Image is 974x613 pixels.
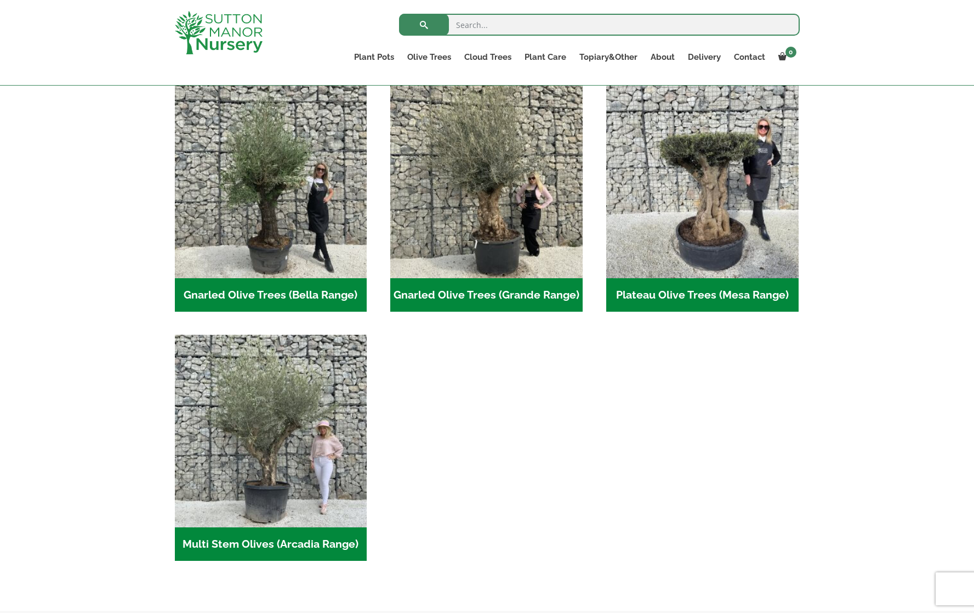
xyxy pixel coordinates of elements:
[573,49,644,65] a: Topiary&Other
[390,278,583,312] h2: Gnarled Olive Trees (Grande Range)
[644,49,681,65] a: About
[175,527,367,561] h2: Multi Stem Olives (Arcadia Range)
[458,49,518,65] a: Cloud Trees
[518,49,573,65] a: Plant Care
[175,86,367,312] a: Visit product category Gnarled Olive Trees (Bella Range)
[401,49,458,65] a: Olive Trees
[175,86,367,278] img: Gnarled Olive Trees (Bella Range)
[606,86,799,312] a: Visit product category Plateau Olive Trees (Mesa Range)
[390,86,583,278] img: Gnarled Olive Trees (Grande Range)
[772,49,800,65] a: 0
[175,335,367,561] a: Visit product category Multi Stem Olives (Arcadia Range)
[606,86,799,278] img: Plateau Olive Trees (Mesa Range)
[175,11,263,54] img: logo
[399,14,800,36] input: Search...
[175,278,367,312] h2: Gnarled Olive Trees (Bella Range)
[390,86,583,312] a: Visit product category Gnarled Olive Trees (Grande Range)
[785,47,796,58] span: 0
[606,278,799,312] h2: Plateau Olive Trees (Mesa Range)
[727,49,772,65] a: Contact
[681,49,727,65] a: Delivery
[348,49,401,65] a: Plant Pots
[175,335,367,527] img: Multi Stem Olives (Arcadia Range)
